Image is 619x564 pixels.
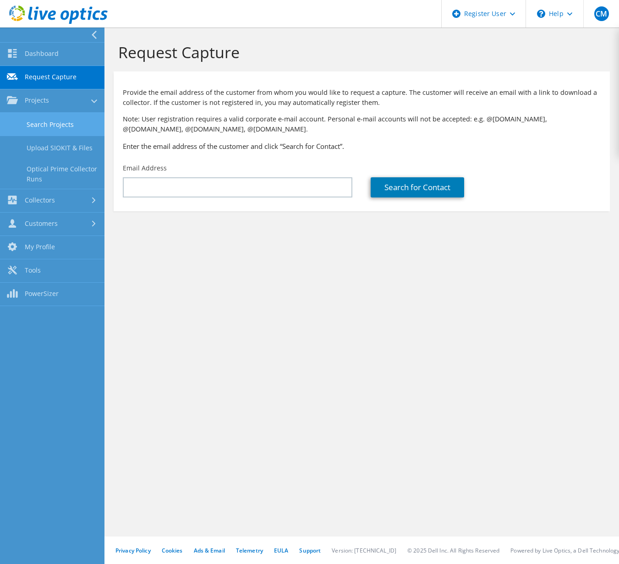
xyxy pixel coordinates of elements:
a: Privacy Policy [115,547,151,554]
a: Support [299,547,321,554]
p: Provide the email address of the customer from whom you would like to request a capture. The cust... [123,88,601,108]
li: © 2025 Dell Inc. All Rights Reserved [407,547,499,554]
label: Email Address [123,164,167,173]
span: CM [594,6,609,21]
h3: Enter the email address of the customer and click “Search for Contact”. [123,141,601,151]
a: Search for Contact [371,177,464,197]
svg: \n [537,10,545,18]
a: Telemetry [236,547,263,554]
a: Cookies [162,547,183,554]
li: Version: [TECHNICAL_ID] [332,547,396,554]
p: Note: User registration requires a valid corporate e-mail account. Personal e-mail accounts will ... [123,114,601,134]
h1: Request Capture [118,43,601,62]
a: Ads & Email [194,547,225,554]
a: EULA [274,547,288,554]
